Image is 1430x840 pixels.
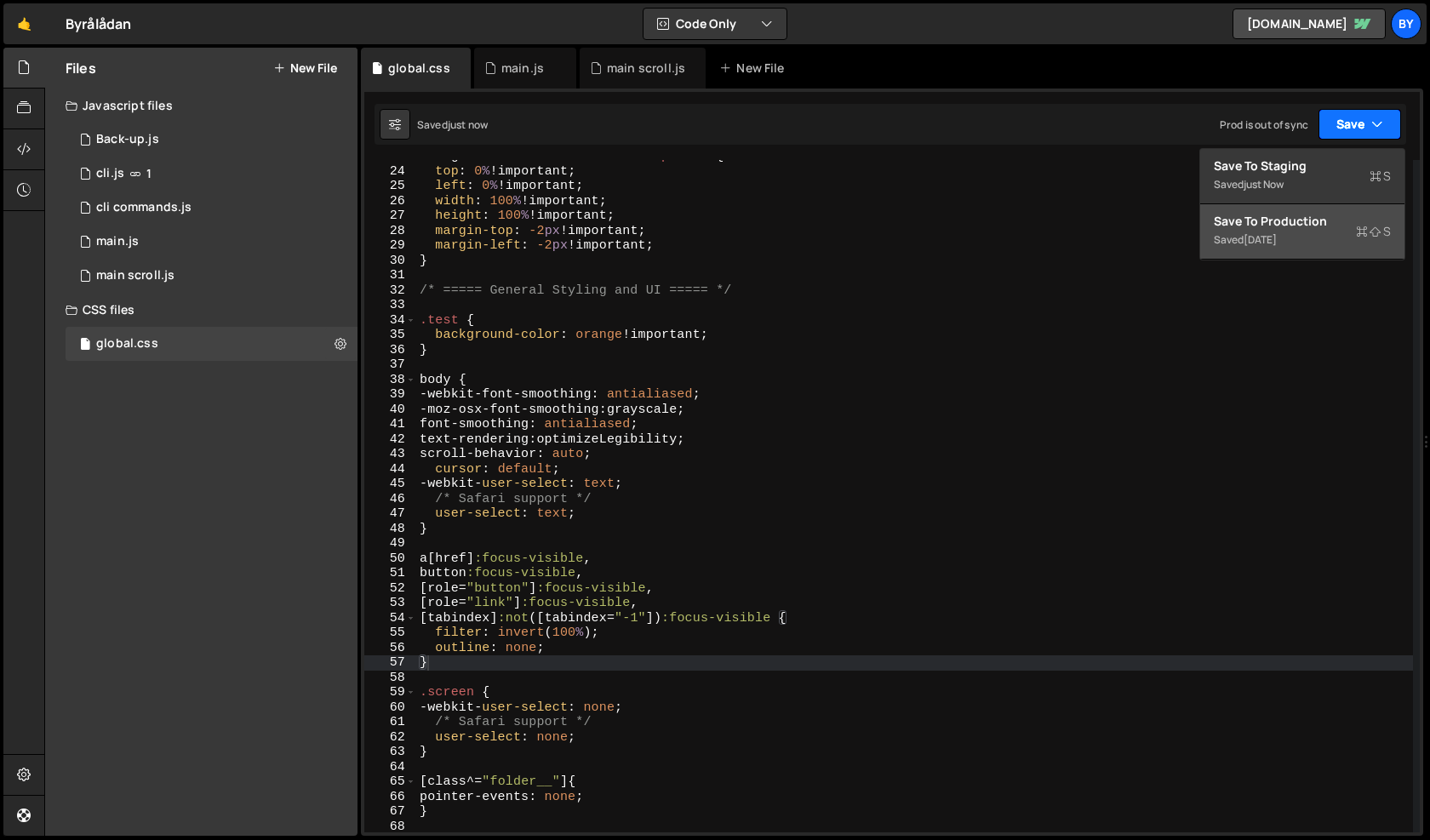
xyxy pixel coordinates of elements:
[364,403,416,418] div: 40
[364,685,416,700] div: 59
[1214,157,1391,174] div: Save to Staging
[1200,204,1404,260] button: Save to ProductionS Saved[DATE]
[364,179,416,194] div: 25
[364,417,416,432] div: 41
[364,804,416,820] div: 67
[1200,149,1404,204] button: Save to StagingS Savedjust now
[364,596,416,611] div: 53
[66,225,357,259] div: 10338/23933.js
[388,60,450,77] div: global.css
[364,700,416,716] div: 60
[364,506,416,522] div: 47
[96,132,159,147] div: Back-up.js
[1318,109,1401,140] button: Save
[66,157,357,191] div: 10338/23371.js
[66,123,357,157] div: 10338/35579.js
[364,581,416,597] div: 52
[45,293,357,327] div: CSS files
[607,60,685,77] div: main scroll.js
[1214,213,1391,230] div: Save to Production
[364,551,416,567] div: 50
[96,166,124,181] div: cli.js
[1244,232,1277,247] div: [DATE]
[364,671,416,686] div: 58
[364,774,416,790] div: 65
[364,194,416,209] div: 26
[364,209,416,224] div: 27
[364,492,416,507] div: 46
[364,387,416,403] div: 39
[66,14,131,34] div: Byrålådan
[1391,9,1421,39] a: By
[364,536,416,551] div: 49
[364,268,416,283] div: 31
[719,60,791,77] div: New File
[364,224,416,239] div: 28
[1214,230,1391,250] div: Saved
[364,328,416,343] div: 35
[364,760,416,775] div: 64
[643,9,786,39] button: Code Only
[364,820,416,835] div: 68
[364,238,416,254] div: 29
[273,61,337,75] button: New File
[364,298,416,313] div: 33
[364,566,416,581] div: 51
[1370,168,1391,185] span: S
[364,745,416,760] div: 63
[66,59,96,77] h2: Files
[3,3,45,44] a: 🤙
[66,327,357,361] div: 10338/24192.css
[364,283,416,299] div: 32
[364,626,416,641] div: 55
[1214,174,1391,195] div: Saved
[96,234,139,249] div: main.js
[364,254,416,269] div: 30
[146,167,152,180] span: 1
[364,655,416,671] div: 57
[96,200,192,215] div: cli commands.js
[364,715,416,730] div: 61
[96,268,174,283] div: main scroll.js
[1220,117,1308,132] div: Prod is out of sync
[364,357,416,373] div: 37
[45,89,357,123] div: Javascript files
[66,191,357,225] div: 10338/24355.js
[364,641,416,656] div: 56
[66,259,357,293] div: 10338/24973.js
[364,164,416,180] div: 24
[364,730,416,746] div: 62
[364,373,416,388] div: 38
[364,790,416,805] div: 66
[501,60,544,77] div: main.js
[448,117,488,132] div: just now
[364,313,416,329] div: 34
[364,432,416,448] div: 42
[364,462,416,477] div: 44
[364,447,416,462] div: 43
[96,336,158,351] div: global.css
[364,522,416,537] div: 48
[364,611,416,626] div: 54
[1244,177,1284,191] div: just now
[1233,9,1386,39] a: [DOMAIN_NAME]
[417,117,488,132] div: Saved
[364,477,416,492] div: 45
[1356,223,1391,240] span: S
[364,343,416,358] div: 36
